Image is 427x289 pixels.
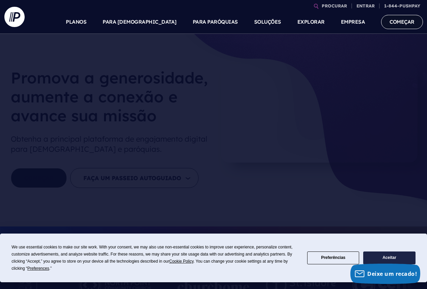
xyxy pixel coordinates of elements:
[297,10,325,34] a: EXPLORAR
[321,255,345,260] font: Preferências
[382,255,396,260] font: Aceitar
[384,3,420,8] font: 1-844-PUSHPAY
[193,10,238,34] a: PARA PARÓQUIAS
[169,259,193,264] span: Cookie Policy
[381,15,423,29] a: COMEÇAR
[341,19,365,25] font: EMPRESA
[297,19,325,25] font: EXPLORAR
[66,10,86,34] a: PLANOS
[103,19,177,25] font: PARA [DEMOGRAPHIC_DATA]
[254,19,281,25] font: SOLUÇÕES
[341,10,365,34] a: EMPRESA
[193,19,238,25] font: PARA PARÓQUIAS
[103,10,177,34] a: PARA [DEMOGRAPHIC_DATA]
[367,270,417,278] font: Deixe um recado!
[356,3,375,8] font: ENTRAR
[11,244,299,272] div: We use essential cookies to make our site work. With your consent, we may also use non-essential ...
[27,266,49,271] span: Preferences
[350,264,420,284] button: Deixe um recado!
[390,19,415,25] font: COMEÇAR
[307,251,359,265] button: Preferências
[363,251,415,265] button: Aceitar
[322,3,347,8] font: PROCURAR
[254,10,281,34] a: SOLUÇÕES
[66,19,86,25] font: PLANOS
